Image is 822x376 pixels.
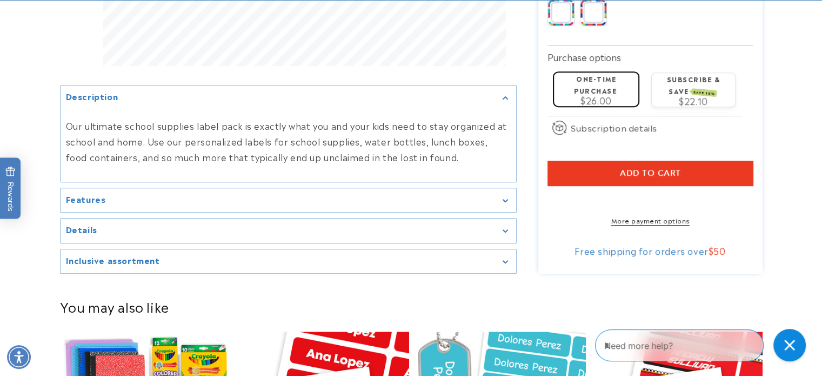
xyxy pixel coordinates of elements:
label: One-time purchase [574,74,617,95]
span: 50 [713,244,725,257]
summary: Details [61,219,516,243]
label: Purchase options [547,50,621,63]
span: SAVE 15% [692,88,717,97]
h2: Description [66,91,118,102]
div: Free shipping for orders over [547,245,753,256]
span: Add to cart [620,168,681,178]
span: $22.10 [679,94,708,107]
summary: Inclusive assortment [61,249,516,274]
span: $26.00 [580,94,612,107]
span: $ [709,244,714,257]
span: Rewards [5,166,16,211]
summary: Features [61,188,516,213]
h2: You may also like [60,298,763,315]
a: More payment options [547,215,753,225]
div: Accessibility Menu [7,345,31,369]
h2: Inclusive assortment [66,255,160,266]
label: Subscribe & save [667,74,720,95]
iframe: Gorgias Floating Chat [595,325,811,365]
h2: Details [66,224,97,235]
button: Add to cart [547,161,753,186]
summary: Description [61,85,516,110]
iframe: Sign Up via Text for Offers [9,289,137,322]
p: Our ultimate school supplies label pack is exactly what you and your kids need to stay organized ... [66,118,511,165]
span: Subscription details [571,121,657,134]
h2: Features [66,194,106,205]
